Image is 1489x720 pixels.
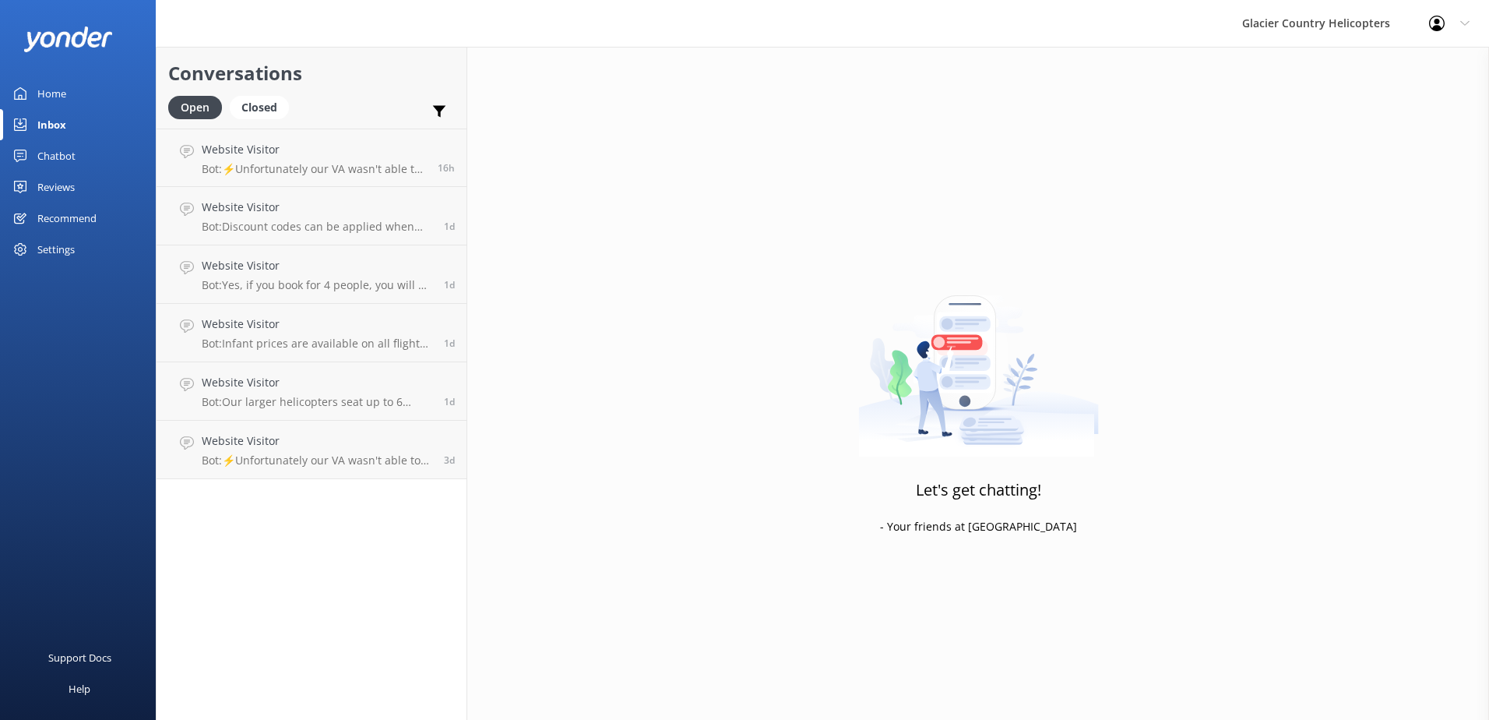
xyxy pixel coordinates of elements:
[157,245,466,304] a: Website VisitorBot:Yes, if you book for 4 people, you will be seated together in the helicopter.1d
[168,96,222,119] div: Open
[202,257,432,274] h4: Website Visitor
[157,421,466,479] a: Website VisitorBot:⚡Unfortunately our VA wasn't able to answer this question, the computer does h...
[438,161,455,175] span: Sep 15 2025 04:23pm (UTC +12:00) Pacific/Auckland
[157,304,466,362] a: Website VisitorBot:Infant prices are available on all flights, and there is a special offer for c...
[444,454,455,467] span: Sep 13 2025 07:59am (UTC +12:00) Pacific/Auckland
[69,673,90,704] div: Help
[880,518,1077,535] p: - Your friends at [GEOGRAPHIC_DATA]
[202,337,432,351] p: Bot: Infant prices are available on all flights, and there is a special offer for children's fare...
[230,96,289,119] div: Closed
[202,454,432,468] p: Bot: ⚡Unfortunately our VA wasn't able to answer this question, the computer does have its limita...
[202,220,432,234] p: Bot: Discount codes can be applied when booking directly with us. You can use the promo codes WIN...
[444,220,455,233] span: Sep 15 2025 03:49am (UTC +12:00) Pacific/Auckland
[37,78,66,109] div: Home
[157,362,466,421] a: Website VisitorBot:Our larger helicopters seat up to 6 passengers. The smaller helicopters seat u...
[202,162,426,176] p: Bot: ⚡Unfortunately our VA wasn't able to answer this question, the computer does have its limita...
[157,187,466,245] a: Website VisitorBot:Discount codes can be applied when booking directly with us. You can use the p...
[444,278,455,291] span: Sep 14 2025 08:55pm (UTC +12:00) Pacific/Auckland
[157,129,466,187] a: Website VisitorBot:⚡Unfortunately our VA wasn't able to answer this question, the computer does h...
[916,478,1041,503] h3: Let's get chatting!
[202,432,432,450] h4: Website Visitor
[202,374,432,391] h4: Website Visitor
[168,58,455,88] h2: Conversations
[230,98,297,115] a: Closed
[37,109,66,140] div: Inbox
[858,263,1099,457] img: artwork of a man stealing a conversation from at giant smartphone
[202,395,432,409] p: Bot: Our larger helicopters seat up to 6 passengers. The smaller helicopters seat up to 4 passeng...
[444,337,455,350] span: Sep 14 2025 05:37pm (UTC +12:00) Pacific/Auckland
[202,199,432,216] h4: Website Visitor
[23,26,113,52] img: yonder-white-logo.png
[37,203,97,234] div: Recommend
[37,234,75,265] div: Settings
[48,642,111,673] div: Support Docs
[37,140,76,171] div: Chatbot
[202,316,432,333] h4: Website Visitor
[168,98,230,115] a: Open
[37,171,75,203] div: Reviews
[444,395,455,408] span: Sep 14 2025 08:44am (UTC +12:00) Pacific/Auckland
[202,278,432,292] p: Bot: Yes, if you book for 4 people, you will be seated together in the helicopter.
[202,141,426,158] h4: Website Visitor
